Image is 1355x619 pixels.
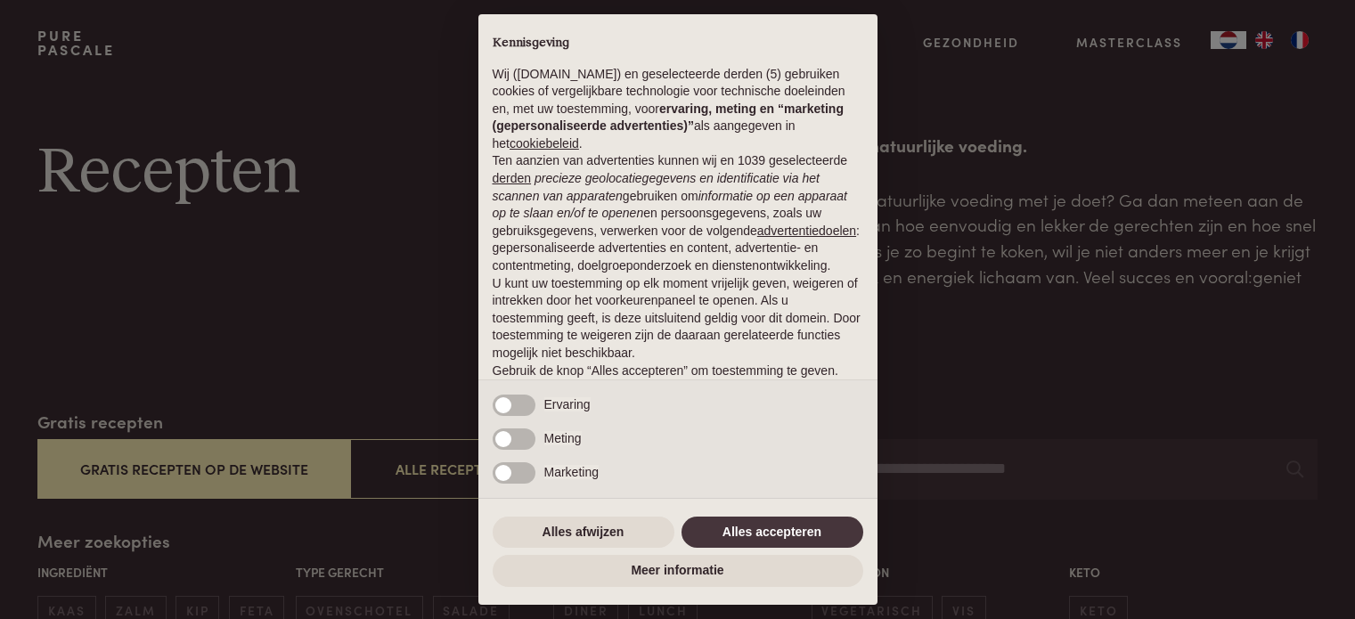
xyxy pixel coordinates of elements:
[493,102,844,134] strong: ervaring, meting en “marketing (gepersonaliseerde advertenties)”
[493,171,820,203] em: precieze geolocatiegegevens en identificatie via het scannen van apparaten
[682,517,863,549] button: Alles accepteren
[544,465,599,479] span: Marketing
[493,517,674,549] button: Alles afwijzen
[493,555,863,587] button: Meer informatie
[544,431,582,445] span: Meting
[757,223,856,240] button: advertentiedoelen
[493,362,863,415] p: Gebruik de knop “Alles accepteren” om toestemming te geven. Gebruik de knop “Alles afwijzen” om d...
[493,189,848,221] em: informatie op een apparaat op te slaan en/of te openen
[493,170,532,188] button: derden
[493,66,863,153] p: Wij ([DOMAIN_NAME]) en geselecteerde derden (5) gebruiken cookies of vergelijkbare technologie vo...
[493,275,863,362] p: U kunt uw toestemming op elk moment vrijelijk geven, weigeren of intrekken door het voorkeurenpan...
[493,152,863,274] p: Ten aanzien van advertenties kunnen wij en 1039 geselecteerde gebruiken om en persoonsgegevens, z...
[493,36,863,52] h2: Kennisgeving
[510,136,579,151] a: cookiebeleid
[544,397,591,411] span: Ervaring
